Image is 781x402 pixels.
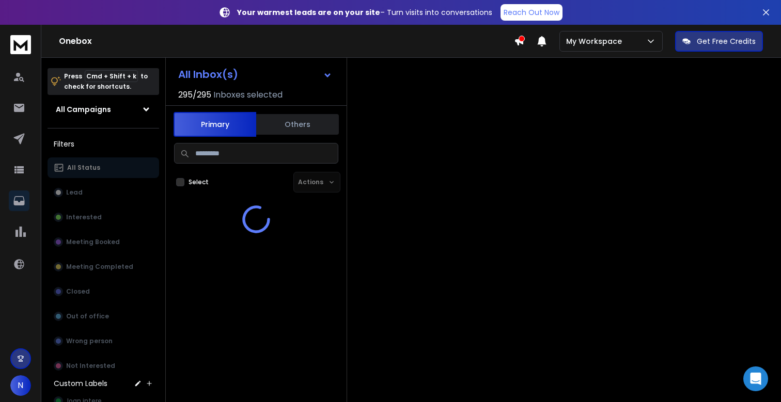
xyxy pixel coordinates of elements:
[178,89,211,101] span: 295 / 295
[237,7,380,18] strong: Your warmest leads are on your site
[501,4,563,21] a: Reach Out Now
[48,137,159,151] h3: Filters
[59,35,514,47] h1: Onebox
[174,112,256,137] button: Primary
[566,36,626,46] p: My Workspace
[56,104,111,115] h1: All Campaigns
[48,99,159,120] button: All Campaigns
[189,178,209,186] label: Select
[85,70,138,82] span: Cmd + Shift + k
[178,69,238,79] h1: All Inbox(s)
[697,36,756,46] p: Get Free Credits
[504,7,559,18] p: Reach Out Now
[54,378,107,389] h3: Custom Labels
[237,7,492,18] p: – Turn visits into conversations
[10,375,31,396] button: N
[213,89,283,101] h3: Inboxes selected
[256,113,339,136] button: Others
[10,35,31,54] img: logo
[675,31,763,52] button: Get Free Credits
[64,71,148,92] p: Press to check for shortcuts.
[743,366,768,391] div: Open Intercom Messenger
[170,64,340,85] button: All Inbox(s)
